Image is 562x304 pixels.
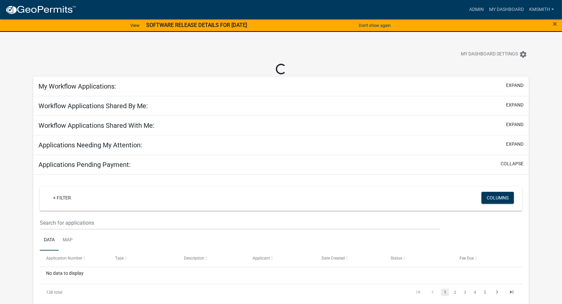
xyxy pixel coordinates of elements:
li: page 5 [480,287,490,298]
a: go to first page [412,289,424,296]
a: Map [59,230,77,251]
span: Date Created [322,256,345,261]
button: Columns [481,192,514,204]
datatable-header-cell: Fee Due [453,251,522,266]
span: Type [115,256,124,261]
datatable-header-cell: Description [177,251,246,266]
span: × [553,19,557,29]
datatable-header-cell: Date Created [315,251,384,266]
button: expand [506,141,524,148]
input: Search for applications [40,216,440,230]
li: page 1 [440,287,450,298]
h5: My Workflow Applications: [38,82,116,90]
i: settings [519,50,527,58]
li: page 3 [460,287,470,298]
li: page 4 [470,287,480,298]
a: go to next page [491,289,503,296]
a: + Filter [48,192,76,204]
a: go to previous page [426,289,439,296]
span: Applicant [253,256,270,261]
a: go to last page [505,289,518,296]
span: Fee Due [460,256,474,261]
div: 138 total [40,284,135,301]
a: 5 [481,289,489,296]
button: expand [506,82,524,89]
strong: SOFTWARE RELEASE DETAILS FOR [DATE] [146,22,247,28]
div: No data to display [40,267,523,284]
h5: Applications Needing My Attention: [38,141,142,149]
button: Don't show again [356,20,393,31]
button: collapse [501,160,524,167]
a: kmsmith [527,3,557,16]
a: 2 [451,289,459,296]
h5: Workflow Applications Shared With Me: [38,121,155,129]
a: 4 [471,289,479,296]
span: Description [184,256,204,261]
h5: Applications Pending Payment: [38,161,131,169]
datatable-header-cell: Type [109,251,178,266]
a: Data [40,230,59,251]
button: expand [506,121,524,128]
button: expand [506,102,524,109]
span: My Dashboard Settings [461,50,518,58]
datatable-header-cell: Status [384,251,453,266]
span: Application Number [46,256,82,261]
a: 1 [441,289,449,296]
a: 3 [461,289,469,296]
li: page 2 [450,287,460,298]
button: My Dashboard Settingssettings [456,48,532,61]
datatable-header-cell: Applicant [246,251,315,266]
button: Close [553,20,557,28]
a: Admin [467,3,486,16]
a: View [128,20,142,31]
h5: Workflow Applications Shared By Me: [38,102,148,110]
a: My Dashboard [486,3,527,16]
span: Status [391,256,402,261]
datatable-header-cell: Application Number [40,251,109,266]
